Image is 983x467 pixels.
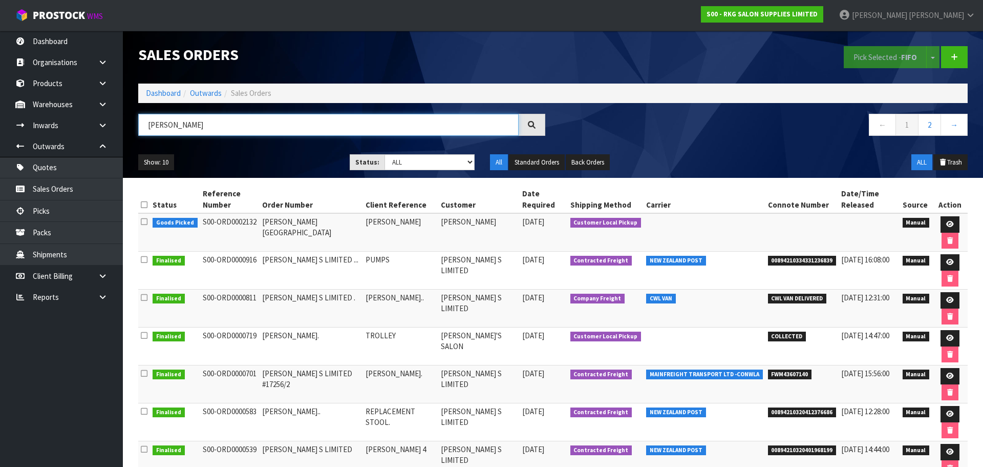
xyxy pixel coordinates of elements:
[153,218,198,228] span: Goods Picked
[839,186,900,213] th: Date/Time Released
[566,154,610,171] button: Back Orders
[903,218,930,228] span: Manual
[701,6,823,23] a: S00 - RKG SALON SUPPLIES LIMITED
[200,366,260,403] td: S00-ORD0000701
[231,88,271,98] span: Sales Orders
[903,408,930,418] span: Manual
[522,407,544,416] span: [DATE]
[33,9,85,22] span: ProStock
[901,52,917,62] strong: FIFO
[490,154,508,171] button: All
[438,290,520,328] td: [PERSON_NAME] S LIMITED
[768,408,837,418] span: 00894210320412376686
[138,114,519,136] input: Search sales orders
[941,114,968,136] a: →
[852,10,907,20] span: [PERSON_NAME]
[520,186,568,213] th: Date Required
[841,369,889,378] span: [DATE] 15:56:00
[146,88,181,98] a: Dashboard
[153,332,185,342] span: Finalised
[707,10,818,18] strong: S00 - RKG SALON SUPPLIES LIMITED
[260,328,363,366] td: [PERSON_NAME].
[841,255,889,265] span: [DATE] 16:08:00
[260,213,363,252] td: [PERSON_NAME][GEOGRAPHIC_DATA]
[768,445,837,456] span: 00894210320401968199
[363,213,438,252] td: [PERSON_NAME]
[438,186,520,213] th: Customer
[570,408,632,418] span: Contracted Freight
[646,445,706,456] span: NEW ZEALAND POST
[644,186,765,213] th: Carrier
[200,328,260,366] td: S00-ORD0000719
[522,369,544,378] span: [DATE]
[765,186,839,213] th: Connote Number
[903,294,930,304] span: Manual
[509,154,565,171] button: Standard Orders
[260,186,363,213] th: Order Number
[561,114,968,139] nav: Page navigation
[153,408,185,418] span: Finalised
[768,370,812,380] span: FWM43607140
[932,186,968,213] th: Action
[260,403,363,441] td: [PERSON_NAME]..
[841,293,889,302] span: [DATE] 12:31:00
[570,294,625,304] span: Company Freight
[138,46,545,63] h1: Sales Orders
[568,186,644,213] th: Shipping Method
[869,114,896,136] a: ←
[138,154,174,171] button: Show: 10
[895,114,918,136] a: 1
[260,252,363,290] td: [PERSON_NAME] S LIMITED ...
[87,11,103,21] small: WMS
[438,403,520,441] td: [PERSON_NAME] S LIMITED
[153,370,185,380] span: Finalised
[190,88,222,98] a: Outwards
[200,290,260,328] td: S00-ORD0000811
[522,255,544,265] span: [DATE]
[363,328,438,366] td: TROLLEY
[903,445,930,456] span: Manual
[844,46,927,68] button: Pick Selected -FIFO
[363,252,438,290] td: PUMPS
[646,408,706,418] span: NEW ZEALAND POST
[570,370,632,380] span: Contracted Freight
[363,366,438,403] td: [PERSON_NAME].
[841,407,889,416] span: [DATE] 12:28:00
[153,445,185,456] span: Finalised
[260,290,363,328] td: [PERSON_NAME] S LIMITED .
[438,252,520,290] td: [PERSON_NAME] S LIMITED
[150,186,200,213] th: Status
[646,370,763,380] span: MAINFREIGHT TRANSPORT LTD -CONWLA
[522,444,544,454] span: [DATE]
[768,256,837,266] span: 00894210334331236839
[522,293,544,302] span: [DATE]
[438,213,520,252] td: [PERSON_NAME]
[200,186,260,213] th: Reference Number
[911,154,932,171] button: ALL
[153,256,185,266] span: Finalised
[355,158,379,167] strong: Status:
[438,328,520,366] td: [PERSON_NAME]'S SALON
[260,366,363,403] td: [PERSON_NAME] S LIMITED #17256/2
[363,290,438,328] td: [PERSON_NAME]..
[570,256,632,266] span: Contracted Freight
[900,186,932,213] th: Source
[903,370,930,380] span: Manual
[200,213,260,252] td: S00-ORD0002132
[570,445,632,456] span: Contracted Freight
[841,444,889,454] span: [DATE] 14:44:00
[909,10,964,20] span: [PERSON_NAME]
[903,256,930,266] span: Manual
[15,9,28,22] img: cube-alt.png
[438,366,520,403] td: [PERSON_NAME] S LIMITED
[768,332,806,342] span: COLLECTED
[646,256,706,266] span: NEW ZEALAND POST
[570,218,642,228] span: Customer Local Pickup
[841,331,889,340] span: [DATE] 14:47:00
[363,186,438,213] th: Client Reference
[768,294,827,304] span: CWL VAN DELIVERED
[522,217,544,227] span: [DATE]
[903,332,930,342] span: Manual
[646,294,676,304] span: CWL VAN
[153,294,185,304] span: Finalised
